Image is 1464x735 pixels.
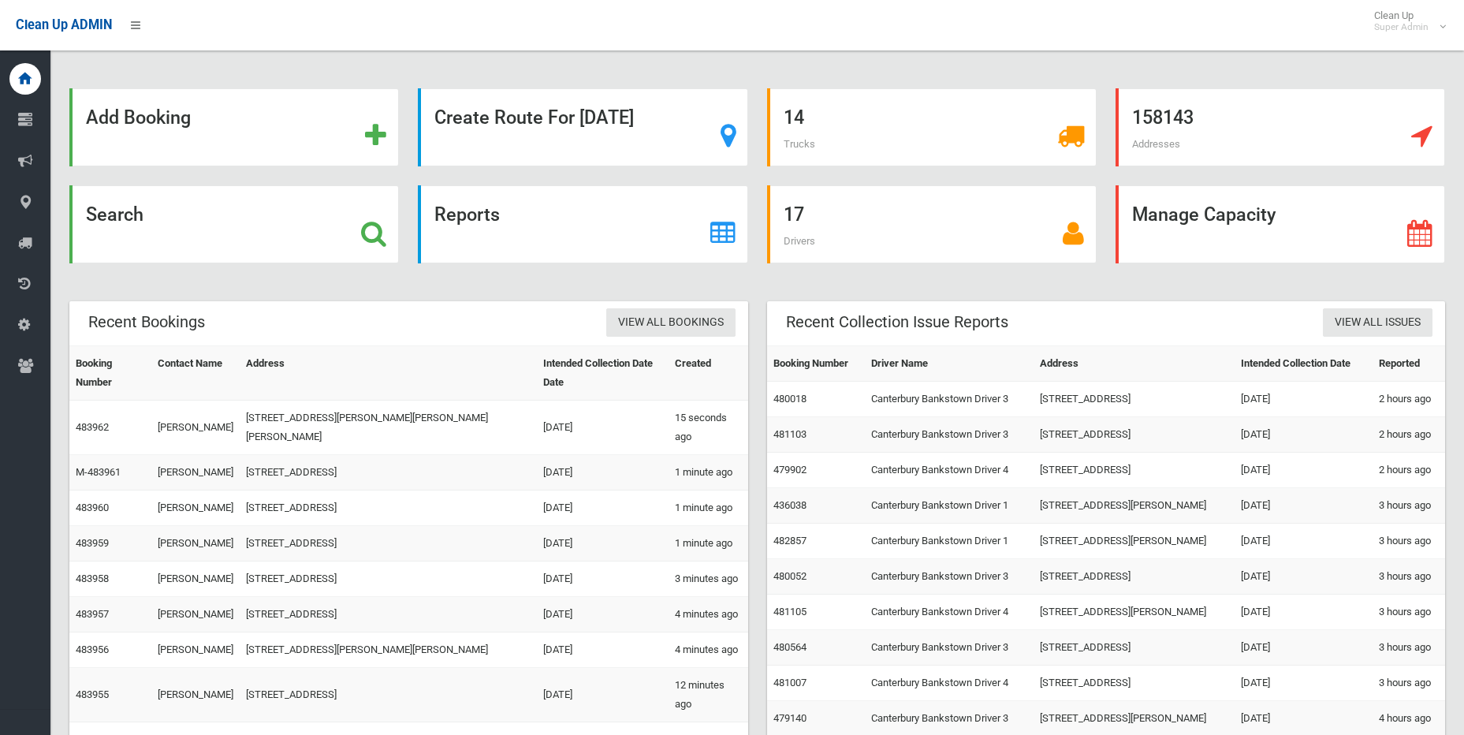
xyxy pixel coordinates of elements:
[537,401,669,455] td: [DATE]
[151,491,240,526] td: [PERSON_NAME]
[1366,9,1444,33] span: Clean Up
[1235,488,1372,524] td: [DATE]
[865,417,1034,453] td: Canterbury Bankstown Driver 3
[1373,524,1445,559] td: 3 hours ago
[76,573,109,584] a: 483958
[767,88,1097,166] a: 14 Trucks
[767,307,1027,338] header: Recent Collection Issue Reports
[773,428,807,440] a: 481103
[865,630,1034,666] td: Canterbury Bankstown Driver 3
[1373,559,1445,595] td: 3 hours ago
[418,185,747,263] a: Reports
[16,17,112,32] span: Clean Up ADMIN
[69,346,151,401] th: Booking Number
[773,499,807,511] a: 436038
[69,307,224,338] header: Recent Bookings
[76,537,109,549] a: 483959
[1235,559,1372,595] td: [DATE]
[1034,630,1235,666] td: [STREET_ADDRESS]
[1116,88,1445,166] a: 158143 Addresses
[1235,524,1372,559] td: [DATE]
[784,203,804,226] strong: 17
[1235,630,1372,666] td: [DATE]
[865,666,1034,701] td: Canterbury Bankstown Driver 4
[767,185,1097,263] a: 17 Drivers
[865,346,1034,382] th: Driver Name
[86,106,191,129] strong: Add Booking
[669,401,747,455] td: 15 seconds ago
[669,455,747,491] td: 1 minute ago
[86,203,143,226] strong: Search
[784,235,815,247] span: Drivers
[669,632,747,668] td: 4 minutes ago
[865,488,1034,524] td: Canterbury Bankstown Driver 1
[240,597,537,632] td: [STREET_ADDRESS]
[1034,524,1235,559] td: [STREET_ADDRESS][PERSON_NAME]
[1034,488,1235,524] td: [STREET_ADDRESS][PERSON_NAME]
[1373,595,1445,630] td: 3 hours ago
[773,464,807,476] a: 479902
[151,632,240,668] td: [PERSON_NAME]
[1235,346,1372,382] th: Intended Collection Date
[151,668,240,722] td: [PERSON_NAME]
[1373,382,1445,417] td: 2 hours ago
[69,185,399,263] a: Search
[865,524,1034,559] td: Canterbury Bankstown Driver 1
[76,466,121,478] a: M-483961
[434,106,634,129] strong: Create Route For [DATE]
[669,526,747,562] td: 1 minute ago
[240,526,537,562] td: [STREET_ADDRESS]
[76,644,109,655] a: 483956
[1323,308,1432,338] a: View All Issues
[76,608,109,620] a: 483957
[537,491,669,526] td: [DATE]
[1132,106,1194,129] strong: 158143
[240,562,537,597] td: [STREET_ADDRESS]
[69,88,399,166] a: Add Booking
[1132,138,1180,150] span: Addresses
[537,668,669,722] td: [DATE]
[240,491,537,526] td: [STREET_ADDRESS]
[1373,488,1445,524] td: 3 hours ago
[537,455,669,491] td: [DATE]
[537,346,669,401] th: Intended Collection Date Date
[767,346,866,382] th: Booking Number
[151,526,240,562] td: [PERSON_NAME]
[240,401,537,455] td: [STREET_ADDRESS][PERSON_NAME][PERSON_NAME][PERSON_NAME]
[1235,453,1372,488] td: [DATE]
[240,455,537,491] td: [STREET_ADDRESS]
[773,606,807,617] a: 481105
[1235,382,1372,417] td: [DATE]
[669,597,747,632] td: 4 minutes ago
[1374,21,1429,33] small: Super Admin
[1373,666,1445,701] td: 3 hours ago
[773,535,807,547] a: 482857
[1373,346,1445,382] th: Reported
[669,668,747,722] td: 12 minutes ago
[1116,185,1445,263] a: Manage Capacity
[240,668,537,722] td: [STREET_ADDRESS]
[669,562,747,597] td: 3 minutes ago
[865,453,1034,488] td: Canterbury Bankstown Driver 4
[1034,346,1235,382] th: Address
[606,308,736,338] a: View All Bookings
[240,632,537,668] td: [STREET_ADDRESS][PERSON_NAME][PERSON_NAME]
[773,712,807,724] a: 479140
[1034,417,1235,453] td: [STREET_ADDRESS]
[773,570,807,582] a: 480052
[773,677,807,688] a: 481007
[1373,630,1445,666] td: 3 hours ago
[418,88,747,166] a: Create Route For [DATE]
[1235,417,1372,453] td: [DATE]
[151,401,240,455] td: [PERSON_NAME]
[773,641,807,653] a: 480564
[865,559,1034,595] td: Canterbury Bankstown Driver 3
[669,491,747,526] td: 1 minute ago
[669,346,747,401] th: Created
[1034,453,1235,488] td: [STREET_ADDRESS]
[151,597,240,632] td: [PERSON_NAME]
[434,203,500,226] strong: Reports
[1034,559,1235,595] td: [STREET_ADDRESS]
[1034,382,1235,417] td: [STREET_ADDRESS]
[151,346,240,401] th: Contact Name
